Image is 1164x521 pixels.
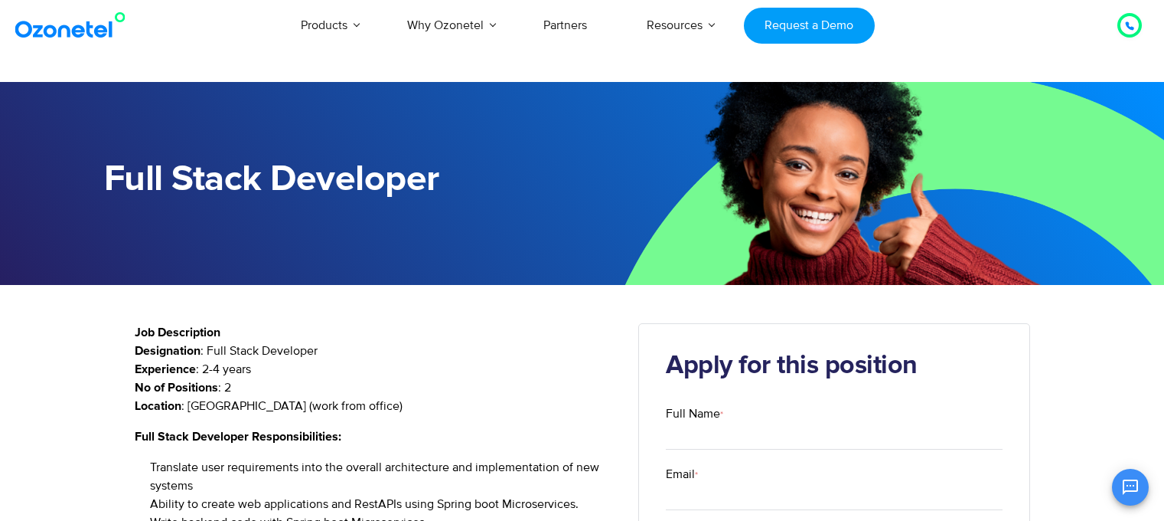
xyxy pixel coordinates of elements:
[666,351,1003,382] h2: Apply for this position
[104,159,582,201] h1: Full Stack Developer
[1112,469,1149,506] button: Open chat
[150,495,616,513] li: Ability to create web applications and RestAPIs using Spring boot Microservices.
[135,345,201,357] strong: Designation
[135,382,218,394] strong: No of Positions
[150,458,616,495] li: Translate user requirements into the overall architecture and implementation of new systems
[135,400,181,412] strong: Location
[135,326,220,339] strong: Job Description
[666,405,1003,423] label: Full Name
[135,342,616,415] p: : Full Stack Developer : 2-4 years : 2 : [GEOGRAPHIC_DATA] (work from office)
[135,363,196,375] strong: Experience
[744,8,875,44] a: Request a Demo
[666,465,1003,483] label: Email
[135,431,341,443] strong: Full Stack Developer Responsibilities:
